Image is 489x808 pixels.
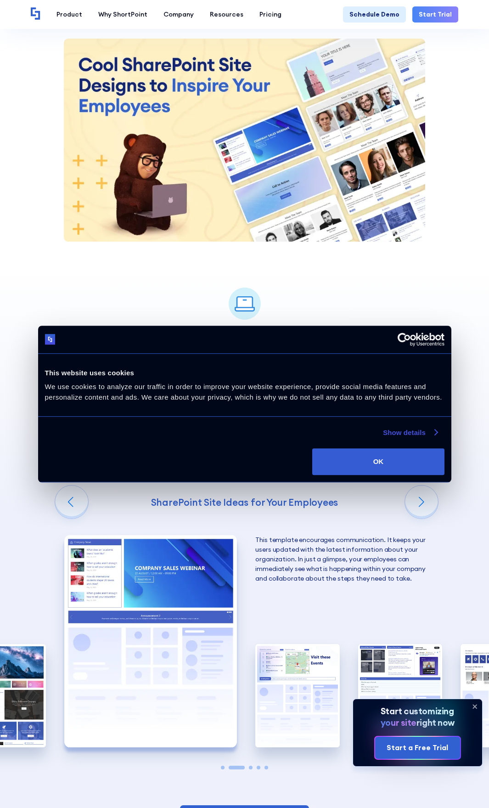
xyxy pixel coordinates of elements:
span: Go to slide 1 [221,766,225,769]
a: Why ShortPoint [90,6,156,23]
div: Start a Free Trial [387,742,448,753]
a: Usercentrics Cookiebot - opens in a new window [364,333,444,346]
a: Resources [202,6,252,23]
a: Start a Free Trial [375,737,460,759]
img: logo [45,334,56,345]
div: Previous slide [55,486,88,519]
div: 4 / 5 [358,644,442,747]
img: SharePoint Communication site example for news [358,644,442,747]
img: HR SharePoint site example for Homepage [64,535,237,747]
h4: SharePoint Site Ideas for Your Employees [64,496,426,509]
p: This template encourages communication. It keeps your users updated with the latest information a... [255,535,428,583]
div: Product [56,10,82,19]
span: Go to slide 4 [257,766,260,769]
a: Start Trial [412,6,458,23]
div: 3 / 5 [255,644,339,747]
div: 2 / 5 [64,535,237,747]
button: OK [312,448,444,475]
a: Schedule Demo [343,6,406,23]
span: Go to slide 2 [229,766,245,769]
iframe: Chat Widget [443,764,489,808]
a: Product [49,6,90,23]
span: Go to slide 5 [264,766,268,769]
div: This website uses cookies [45,367,444,379]
img: Internal SharePoint site example for company policy [255,644,339,747]
div: Next slide [405,486,438,519]
a: Home [31,7,41,21]
span: Go to slide 3 [249,766,253,769]
div: Company [163,10,194,19]
img: Top 5 Internal SharePoint Site Examples for your HR SharePoint Sites [64,39,426,242]
div: Resources [210,10,243,19]
div: Pricing [259,10,281,19]
a: Pricing [252,6,290,23]
a: Company [156,6,202,23]
span: We use cookies to analyze our traffic in order to improve your website experience, provide social... [45,383,442,401]
a: Show details [383,427,437,438]
div: Why ShortPoint [98,10,147,19]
